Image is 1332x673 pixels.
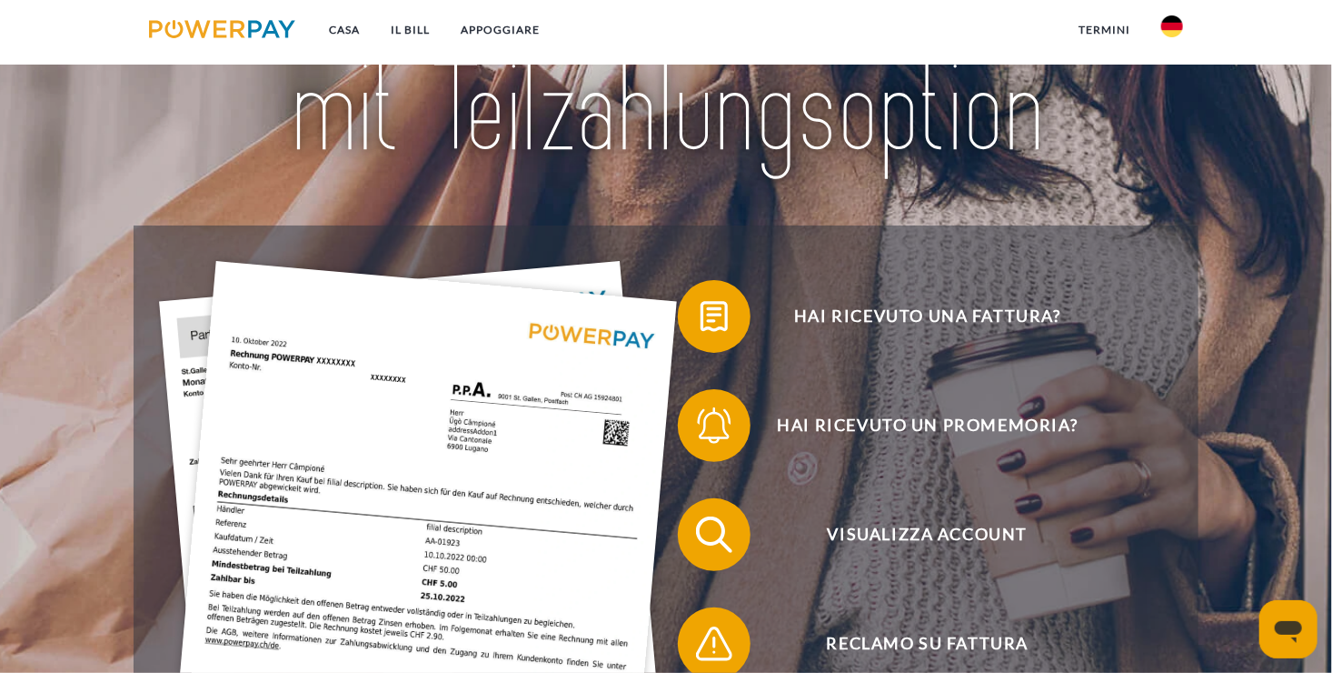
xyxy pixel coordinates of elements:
span: Hai ricevuto un promemoria? [705,389,1150,462]
img: qb_bell.svg [691,403,737,448]
a: IL BILL [376,14,446,46]
img: qb_search.svg [691,512,737,557]
img: qb_warning.svg [691,621,737,667]
button: Visualizza account [678,498,1150,571]
span: Hai ricevuto una fattura? [705,280,1150,353]
img: En [1161,15,1183,37]
iframe: Schaltfläche zum Öffnen des Messaging-Fensters; Konversation läuft [1259,600,1317,658]
img: logo-powerpay.svg [149,20,295,38]
button: Hai ricevuto una fattura? [678,280,1150,353]
a: APPOGGIARE [446,14,556,46]
a: Casa [314,14,376,46]
img: qb_bill.svg [691,294,737,339]
button: Hai ricevuto un promemoria? [678,389,1150,462]
a: Termini [1063,14,1146,46]
span: Visualizza account [705,498,1150,571]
